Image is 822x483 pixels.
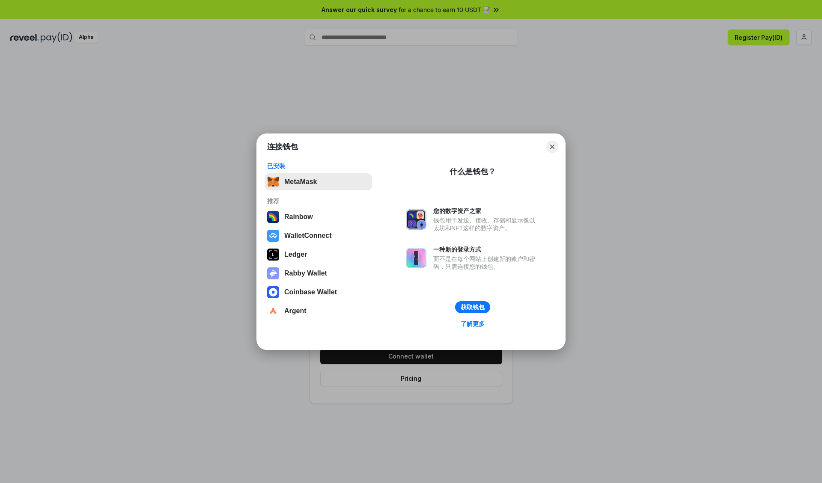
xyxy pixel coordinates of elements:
[284,251,307,258] div: Ledger
[265,265,372,282] button: Rabby Wallet
[267,211,279,223] img: svg+xml,%3Csvg%20width%3D%22120%22%20height%3D%22120%22%20viewBox%3D%220%200%20120%20120%22%20fil...
[284,178,317,186] div: MetaMask
[265,208,372,225] button: Rainbow
[433,216,539,232] div: 钱包用于发送、接收、存储和显示像以太坊和NFT这样的数字资产。
[267,249,279,261] img: svg+xml,%3Csvg%20xmlns%3D%22http%3A%2F%2Fwww.w3.org%2F2000%2Fsvg%22%20width%3D%2228%22%20height%3...
[267,162,369,170] div: 已安装
[267,305,279,317] img: svg+xml,%3Csvg%20width%3D%2228%22%20height%3D%2228%22%20viewBox%3D%220%200%2028%2028%22%20fill%3D...
[433,255,539,270] div: 而不是在每个网站上创建新的账户和密码，只需连接您的钱包。
[284,307,307,315] div: Argent
[456,318,490,329] a: 了解更多
[546,141,558,153] button: Close
[284,288,337,296] div: Coinbase Wallet
[433,246,539,253] div: 一种新的登录方式
[406,209,426,230] img: svg+xml,%3Csvg%20xmlns%3D%22http%3A%2F%2Fwww.w3.org%2F2000%2Fsvg%22%20fill%3D%22none%22%20viewBox...
[265,302,372,320] button: Argent
[267,142,298,152] h1: 连接钱包
[455,301,490,313] button: 获取钱包
[265,173,372,190] button: MetaMask
[433,207,539,215] div: 您的数字资产之家
[267,176,279,188] img: svg+xml,%3Csvg%20fill%3D%22none%22%20height%3D%2233%22%20viewBox%3D%220%200%2035%2033%22%20width%...
[461,303,485,311] div: 获取钱包
[267,197,369,205] div: 推荐
[267,286,279,298] img: svg+xml,%3Csvg%20width%3D%2228%22%20height%3D%2228%22%20viewBox%3D%220%200%2028%2028%22%20fill%3D...
[461,320,485,328] div: 了解更多
[265,227,372,244] button: WalletConnect
[265,284,372,301] button: Coinbase Wallet
[284,213,313,221] div: Rainbow
[267,230,279,242] img: svg+xml,%3Csvg%20width%3D%2228%22%20height%3D%2228%22%20viewBox%3D%220%200%2028%2028%22%20fill%3D...
[406,248,426,268] img: svg+xml,%3Csvg%20xmlns%3D%22http%3A%2F%2Fwww.w3.org%2F2000%2Fsvg%22%20fill%3D%22none%22%20viewBox...
[267,267,279,279] img: svg+xml,%3Csvg%20xmlns%3D%22http%3A%2F%2Fwww.w3.org%2F2000%2Fsvg%22%20fill%3D%22none%22%20viewBox...
[265,246,372,263] button: Ledger
[284,270,327,277] div: Rabby Wallet
[450,166,496,177] div: 什么是钱包？
[284,232,332,240] div: WalletConnect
